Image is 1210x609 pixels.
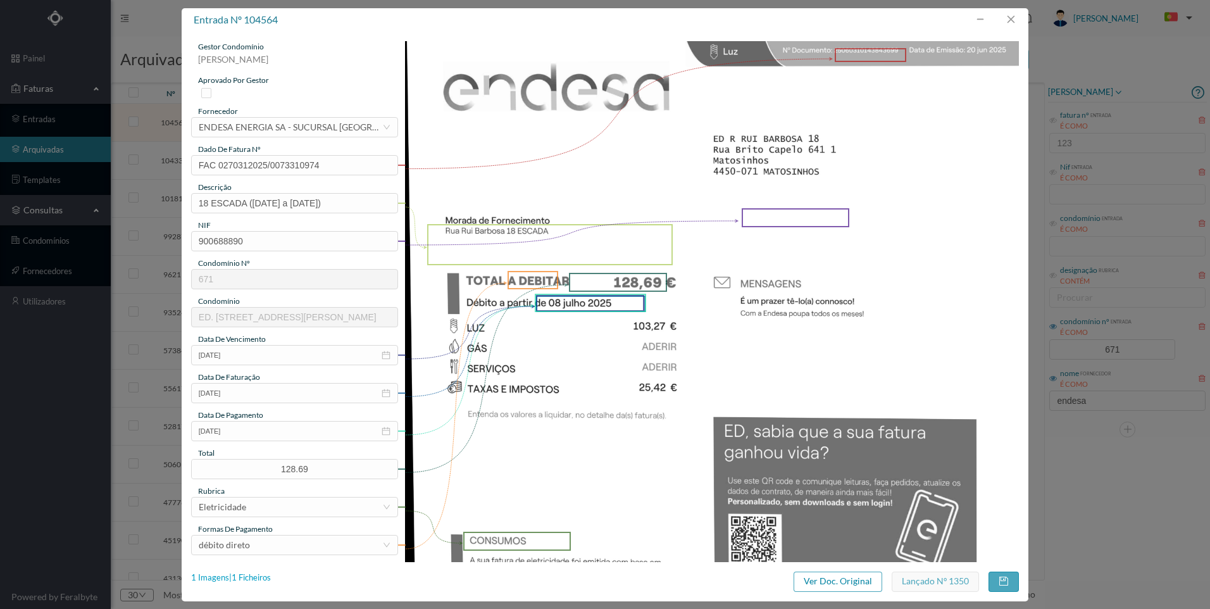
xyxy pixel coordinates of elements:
i: icon: down [383,541,390,549]
span: entrada nº 104564 [194,13,278,25]
span: condomínio nº [198,258,250,268]
div: [PERSON_NAME] [191,53,398,75]
span: data de vencimento [198,334,266,344]
span: dado de fatura nº [198,144,261,154]
span: rubrica [198,486,225,496]
i: icon: down [383,503,390,511]
span: fornecedor [198,106,238,116]
button: Lançado nº 1350 [892,572,979,592]
span: data de pagamento [198,410,263,420]
button: PT [1154,8,1197,28]
button: Ver Doc. Original [794,572,882,592]
span: total [198,448,215,458]
i: icon: calendar [382,389,390,398]
span: aprovado por gestor [198,75,269,85]
span: descrição [198,182,232,192]
div: ENDESA ENERGIA SA - SUCURSAL PORTUGAL [199,118,382,137]
span: NIF [198,220,211,230]
span: gestor condomínio [198,42,264,51]
span: data de faturação [198,372,260,382]
span: condomínio [198,296,240,306]
i: icon: calendar [382,427,390,436]
span: Formas de Pagamento [198,524,273,534]
div: 1 Imagens | 1 Ficheiros [191,572,271,584]
i: icon: calendar [382,351,390,360]
div: Eletricidade [199,498,246,517]
div: débito direto [199,536,250,555]
i: icon: down [383,123,390,131]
